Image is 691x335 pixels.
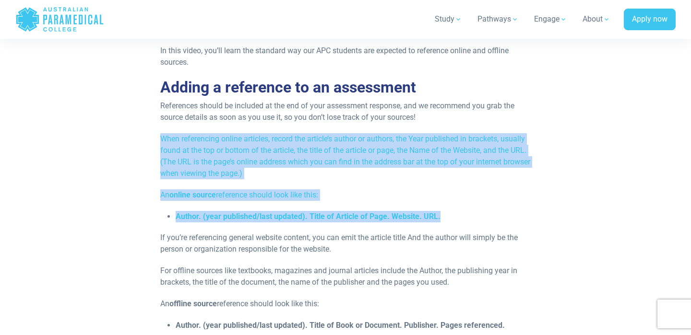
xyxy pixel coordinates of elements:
[169,190,216,199] strong: online source
[528,6,573,33] a: Engage
[160,298,531,310] p: An reference should look like this:
[160,45,531,68] p: In this video, you’ll learn the standard way our APC students are expected to reference online an...
[160,265,531,288] p: For offline sources like textbooks, magazines and journal articles include the Author, the publis...
[15,4,104,35] a: Australian Paramedical College
[176,321,505,330] strong: Author. (year published/last updated). Title of Book or Document. Publisher. Pages referenced.
[160,189,531,201] p: An reference should look like this:
[160,78,531,96] h2: Adding a reference to an assessment
[429,6,468,33] a: Study
[160,133,531,179] p: When referencing online articles, record the article’s author or authors, the Year published in b...
[160,100,531,123] p: References should be included at the end of your assessment response, and we recommend you grab t...
[160,232,531,255] p: If you’re referencing general website content, you can emit the article title And the author will...
[176,212,441,221] strong: Author. (year published/last updated). Title of Article of Page. Website. URL.
[577,6,616,33] a: About
[472,6,524,33] a: Pathways
[169,299,217,308] strong: offline source
[624,9,676,31] a: Apply now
